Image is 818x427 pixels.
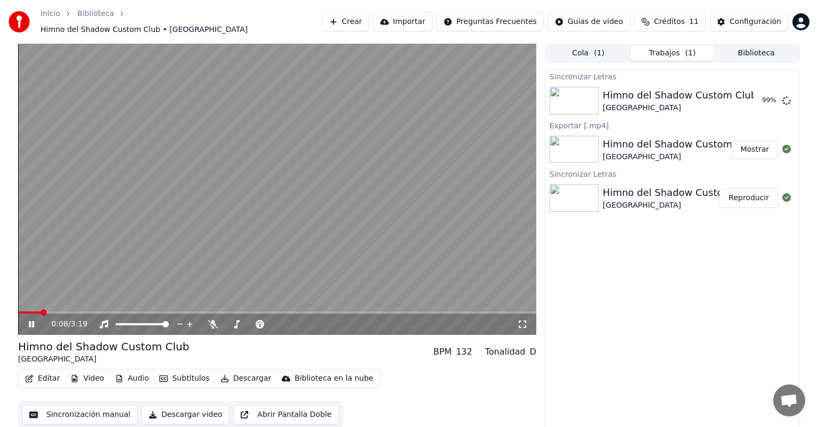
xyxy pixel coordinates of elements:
button: Audio [111,371,153,386]
button: Video [66,371,108,386]
div: Himno del Shadow Custom Club [603,185,757,200]
div: Exportar [.mp4] [545,119,799,132]
button: Trabajos [631,45,715,61]
span: Créditos [654,17,685,27]
button: Reproducir [719,188,778,208]
a: Chat abierto [773,384,805,416]
div: Himno del Shadow Custom Club [18,339,189,354]
div: Sincronizar Letras [545,70,799,83]
button: Descargar video [142,405,229,424]
img: youka [9,11,30,32]
button: Editar [21,371,64,386]
div: [GEOGRAPHIC_DATA] [18,354,189,365]
button: Descargar [216,371,276,386]
span: 11 [689,17,699,27]
span: Himno del Shadow Custom Club • [GEOGRAPHIC_DATA] [40,24,248,35]
button: Subtítulos [155,371,214,386]
div: 99 % [762,96,778,105]
div: / [52,319,77,330]
span: ( 1 ) [685,48,696,59]
a: Biblioteca [77,9,114,19]
button: Crear [322,12,369,31]
nav: breadcrumb [40,9,322,35]
button: Abrir Pantalla Doble [233,405,338,424]
div: Configuración [730,17,781,27]
div: D [530,346,536,358]
span: 0:08 [52,319,68,330]
a: Inicio [40,9,60,19]
button: Biblioteca [714,45,798,61]
button: Cola [546,45,631,61]
div: Sincronizar Letras [545,167,799,180]
div: Tonalidad [485,346,526,358]
button: Guías de video [548,12,630,31]
button: Configuración [710,12,788,31]
button: Créditos11 [634,12,706,31]
button: Importar [373,12,432,31]
button: Preguntas Frecuentes [437,12,544,31]
button: Mostrar [731,140,778,159]
div: Himno del Shadow Custom Club [603,137,757,152]
span: ( 1 ) [594,48,604,59]
button: Sincronización manual [22,405,137,424]
span: 3:19 [71,319,87,330]
div: Biblioteca en la nube [295,373,373,384]
div: BPM [433,346,452,358]
div: [GEOGRAPHIC_DATA] [603,103,757,113]
div: 132 [456,346,472,358]
div: [GEOGRAPHIC_DATA] [603,152,757,162]
div: [GEOGRAPHIC_DATA] [603,200,757,211]
div: Himno del Shadow Custom Club [603,88,757,103]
